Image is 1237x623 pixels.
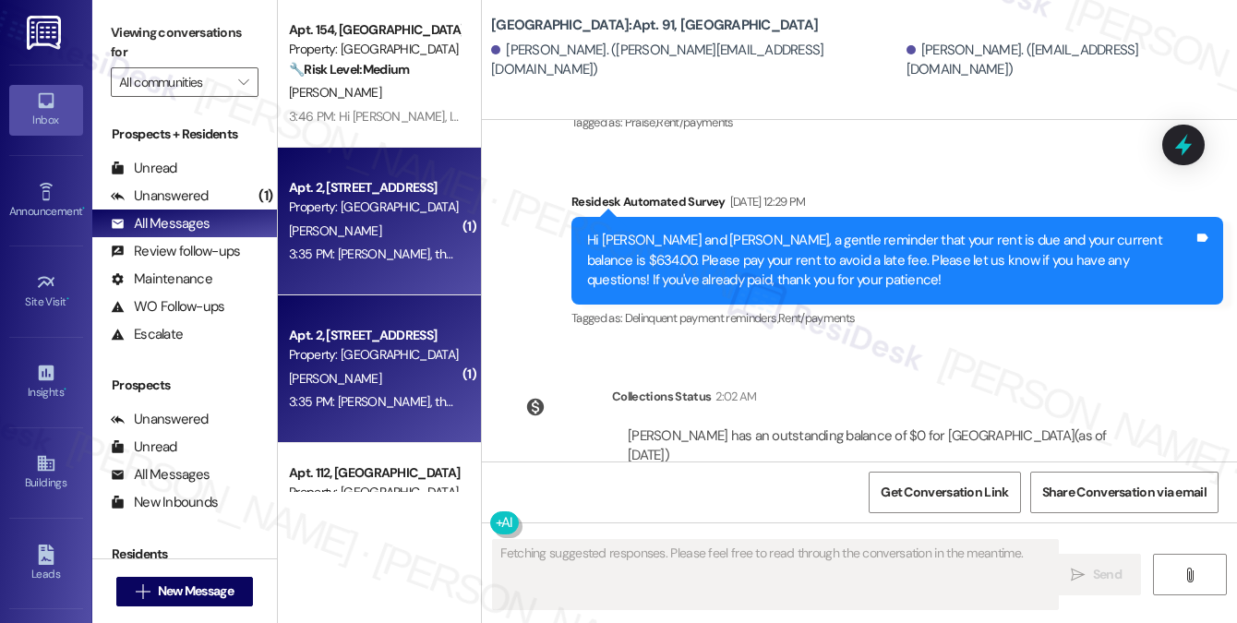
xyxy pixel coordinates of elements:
strong: 🔧 Risk Level: Medium [289,61,409,78]
div: All Messages [111,465,210,485]
div: Apt. 2, [STREET_ADDRESS] [289,326,460,345]
a: Insights • [9,357,83,407]
div: Property: [GEOGRAPHIC_DATA] [289,40,460,59]
div: Maintenance [111,270,212,289]
div: Tagged as: [571,305,1223,331]
div: Apt. 154, [GEOGRAPHIC_DATA] [289,20,460,40]
textarea: Fetching suggested responses. Please feel free to read through the conversation in the meantime. [493,540,1058,609]
span: Send [1093,565,1122,584]
div: Tagged as: [571,109,1223,136]
b: [GEOGRAPHIC_DATA]: Apt. 91, [GEOGRAPHIC_DATA] [491,16,818,35]
span: [PERSON_NAME] [289,222,381,239]
div: Property: [GEOGRAPHIC_DATA] [289,483,460,502]
span: Share Conversation via email [1042,483,1207,502]
i:  [136,584,150,599]
input: All communities [119,67,229,97]
div: [DATE] 12:29 PM [726,192,806,211]
div: Unread [111,159,177,178]
div: Property: [GEOGRAPHIC_DATA] [289,345,460,365]
div: [PERSON_NAME] has an outstanding balance of $0 for [GEOGRAPHIC_DATA] (as of [DATE]) [628,426,1146,466]
div: All Messages [111,214,210,234]
a: Site Visit • [9,267,83,317]
div: Property: [GEOGRAPHIC_DATA] [289,198,460,217]
div: WO Follow-ups [111,297,224,317]
div: [PERSON_NAME]. ([PERSON_NAME][EMAIL_ADDRESS][DOMAIN_NAME]) [491,41,902,80]
div: Unread [111,437,177,457]
button: Share Conversation via email [1030,472,1219,513]
span: Praise , [625,114,656,130]
div: Residents [92,545,277,564]
div: [PERSON_NAME]. ([EMAIL_ADDRESS][DOMAIN_NAME]) [907,41,1223,80]
div: Prospects [92,376,277,395]
div: Review follow-ups [111,242,240,261]
div: Escalate [111,325,183,344]
div: New Inbounds [111,493,218,512]
a: Leads [9,539,83,589]
i:  [238,75,248,90]
i:  [1071,568,1085,582]
a: Inbox [9,85,83,135]
i:  [1183,568,1196,582]
span: Rent/payments [778,310,856,326]
span: [PERSON_NAME] [289,370,381,387]
span: • [64,383,66,396]
a: Buildings [9,448,83,497]
div: Unanswered [111,410,209,429]
div: Apt. 2, [STREET_ADDRESS] [289,178,460,198]
img: ResiDesk Logo [27,16,65,50]
span: • [82,202,85,215]
button: Get Conversation Link [869,472,1020,513]
div: 2:02 AM [711,387,756,406]
span: Get Conversation Link [881,483,1008,502]
div: Apt. 112, [GEOGRAPHIC_DATA] [289,463,460,483]
span: [PERSON_NAME] [289,84,381,101]
div: Unanswered [111,186,209,206]
button: Send [1051,554,1141,595]
span: • [66,293,69,306]
div: (1) [254,182,277,210]
div: Collections Status [612,387,711,406]
label: Viewing conversations for [111,18,258,67]
button: New Message [116,577,253,606]
div: Hi [PERSON_NAME] and [PERSON_NAME], a gentle reminder that your rent is due and your current bala... [587,231,1194,290]
div: Residesk Automated Survey [571,192,1223,218]
span: New Message [158,581,234,601]
span: Rent/payments [656,114,734,130]
div: Prospects + Residents [92,125,277,144]
span: Delinquent payment reminders , [625,310,778,326]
